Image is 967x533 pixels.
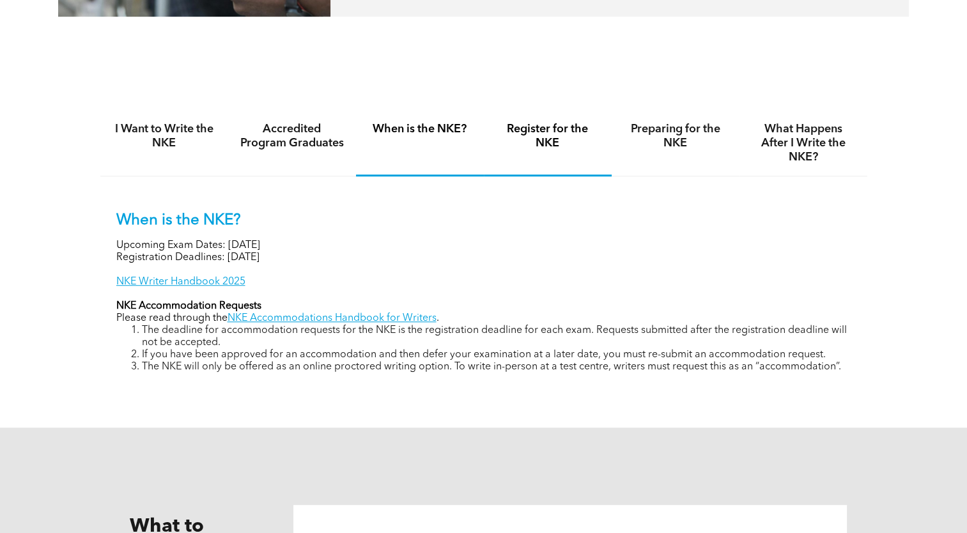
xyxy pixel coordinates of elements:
[751,122,856,164] h4: What Happens After I Write the NKE?
[623,122,728,150] h4: Preparing for the NKE
[116,240,851,252] p: Upcoming Exam Dates: [DATE]
[116,277,245,287] a: NKE Writer Handbook 2025
[116,252,851,264] p: Registration Deadlines: [DATE]
[367,122,472,136] h4: When is the NKE?
[228,313,437,323] a: NKE Accommodations Handbook for Writers
[142,349,851,361] li: If you have been approved for an accommodation and then defer your examination at a later date, y...
[240,122,344,150] h4: Accredited Program Graduates
[116,212,851,230] p: When is the NKE?
[142,325,851,349] li: The deadline for accommodation requests for the NKE is the registration deadline for each exam. R...
[142,361,851,373] li: The NKE will only be offered as an online proctored writing option. To write in-person at a test ...
[116,313,851,325] p: Please read through the .
[112,122,217,150] h4: I Want to Write the NKE
[116,301,261,311] strong: NKE Accommodation Requests
[495,122,600,150] h4: Register for the NKE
